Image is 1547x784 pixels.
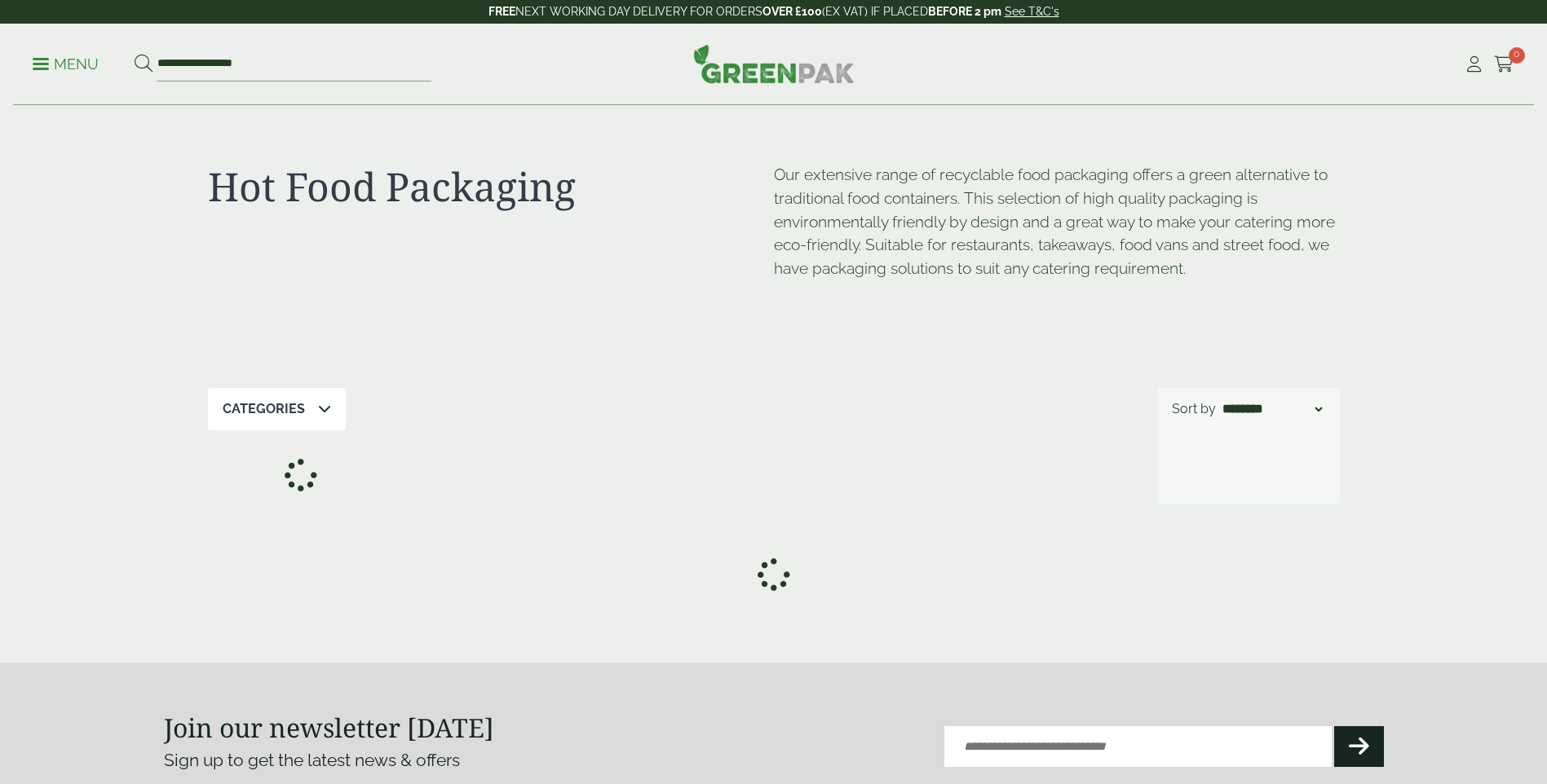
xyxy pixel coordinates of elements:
[1219,399,1325,419] select: Shop order
[762,5,822,18] strong: OVER £100
[1172,399,1216,419] p: Sort by
[774,295,776,297] p: [URL][DOMAIN_NAME]
[1494,52,1514,77] a: 0
[33,55,99,74] p: Menu
[693,44,855,83] img: GreenPak Supplies
[1494,56,1514,73] i: Cart
[164,710,494,745] strong: Join our newsletter [DATE]
[928,5,1001,18] strong: BEFORE 2 pm
[1509,47,1525,64] span: 0
[774,163,1340,280] p: Our extensive range of recyclable food packaging offers a green alternative to traditional food c...
[488,5,515,18] strong: FREE
[33,55,99,71] a: Menu
[223,399,305,419] p: Categories
[1005,5,1059,18] a: See T&C's
[164,747,713,773] p: Sign up to get the latest news & offers
[208,163,774,210] h1: Hot Food Packaging
[1464,56,1484,73] i: My Account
